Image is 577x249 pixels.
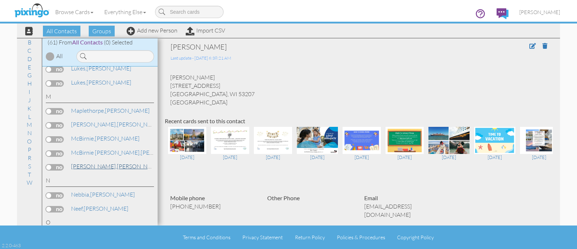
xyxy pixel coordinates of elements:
[519,9,560,15] span: [PERSON_NAME]
[297,136,338,161] a: [DATE]
[165,117,245,124] strong: Recent cards sent to this contact
[211,154,249,160] div: [DATE]
[89,26,115,37] span: Groups
[24,154,35,162] a: R
[165,73,553,106] div: [PERSON_NAME] [STREET_ADDRESS] [GEOGRAPHIC_DATA], WI 53207 [GEOGRAPHIC_DATA]
[24,55,35,63] a: D
[70,134,140,143] a: [PERSON_NAME]
[168,127,206,154] img: 131818-1-1747584093918-dff9338a851df990-qa.jpg
[386,136,424,161] a: [DATE]
[474,154,515,160] div: [DATE]
[254,127,292,154] img: 126282-1-1735607798727-1c9a9ffb8a53d1b2-qa.jpg
[104,39,133,46] span: (0) Selected
[71,135,95,142] span: McBirnie,
[70,120,162,129] a: [PERSON_NAME]
[46,218,154,229] div: O
[386,127,424,154] img: 119155-1-1722613233814-8ce329b7712c6b8a-qa.jpg
[56,52,63,60] div: All
[50,3,99,21] a: Browse Cards
[168,136,206,161] a: [DATE]
[428,136,470,161] a: [DATE]
[24,71,35,80] a: G
[23,178,36,187] a: W
[364,202,450,219] p: [EMAIL_ADDRESS][DOMAIN_NAME]
[71,79,87,86] span: Lukes,
[25,112,35,121] a: L
[25,96,34,104] a: J
[297,154,338,160] div: [DATE]
[155,6,224,18] input: Search cards
[70,148,186,157] a: [PERSON_NAME]
[25,162,35,171] a: S
[267,194,300,201] strong: Other Phone
[171,42,470,52] div: [PERSON_NAME]
[99,3,151,21] a: Everything Else
[242,234,283,240] a: Privacy Statement
[520,136,558,161] a: [DATE]
[24,46,35,55] a: C
[13,2,51,20] img: pixingo logo
[397,234,434,240] a: Copyright Policy
[171,55,231,61] span: Last update - [DATE] 6:38:21 AM
[254,136,292,161] a: [DATE]
[474,127,515,154] img: 114701-1-1714395975569-be401a26abf13c3c-qa.jpg
[43,26,80,37] span: All Contacts
[514,3,565,21] a: [PERSON_NAME]
[386,154,424,160] div: [DATE]
[70,162,208,171] a: [PERSON_NAME] [PERSON_NAME]
[343,127,381,154] img: 121362-1-1726921844691-f1e5eff7cd77eae0-qa.jpg
[71,65,87,72] span: Lukes,
[337,234,385,240] a: Policies & Procedures
[170,202,256,211] p: [PHONE_NUMBER]
[295,234,325,240] a: Return Policy
[71,107,105,114] span: Maplethorpe,
[297,127,338,154] img: 122472-1-1729177580784-bc09a00f8ee88dac-qa.jpg
[71,191,90,198] span: Nebbia,
[24,129,35,137] a: N
[70,106,150,115] a: [PERSON_NAME]
[71,149,141,156] span: McBirnie [PERSON_NAME],
[70,64,132,73] a: [PERSON_NAME]
[46,176,154,187] div: N
[46,93,154,103] div: M
[211,127,249,154] img: 128895-1-1741210025854-9ab817b7dcab8516-qa.jpg
[24,170,35,179] a: T
[42,38,158,47] div: (61) From
[364,194,378,201] strong: Email
[183,234,230,240] a: Terms and Conditions
[24,104,35,113] a: K
[170,194,205,201] strong: Mobile phone
[70,190,136,199] a: [PERSON_NAME]
[497,8,508,19] img: comments.svg
[72,39,103,46] span: All Contacts
[254,154,292,160] div: [DATE]
[24,38,35,47] a: B
[24,145,35,154] a: P
[23,120,36,129] a: M
[127,27,177,34] a: Add new Person
[70,204,129,213] a: [PERSON_NAME]
[474,136,515,161] a: [DATE]
[71,163,117,170] span: [PERSON_NAME],
[25,87,34,96] a: I
[168,154,206,160] div: [DATE]
[2,242,21,249] div: 2.2.0-463
[343,136,381,161] a: [DATE]
[520,127,558,154] img: 112858-1-1710592779436-3832c71b902caf8c-qa.jpg
[24,63,35,72] a: E
[70,78,132,87] a: [PERSON_NAME]
[211,136,249,161] a: [DATE]
[71,121,117,128] span: [PERSON_NAME],
[23,137,35,146] a: O
[71,205,84,212] span: Neef,
[428,154,470,160] div: [DATE]
[186,27,225,34] a: Import CSV
[24,79,35,88] a: H
[343,154,381,160] div: [DATE]
[428,127,470,154] img: 115860-1-1716900143685-21bc0725d6ab3e47-qa.jpg
[520,154,558,160] div: [DATE]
